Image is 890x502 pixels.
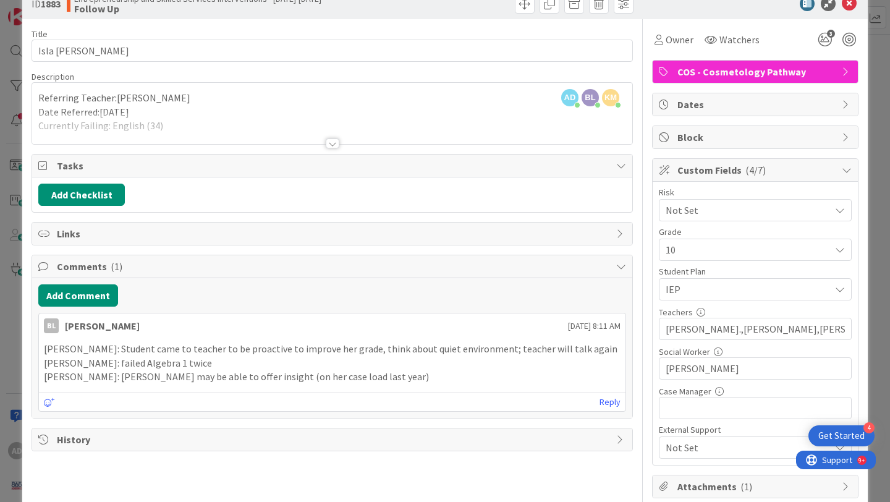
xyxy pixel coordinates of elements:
[74,4,321,14] b: Follow Up
[818,430,865,442] div: Get Started
[38,91,626,105] p: Referring Teacher:[PERSON_NAME]
[677,163,836,177] span: Custom Fields
[57,226,610,241] span: Links
[666,202,824,219] span: Not Set
[677,130,836,145] span: Block
[44,318,59,333] div: BL
[659,386,711,397] label: Case Manager
[659,267,852,276] div: Student Plan
[719,32,760,47] span: Watchers
[666,282,830,297] span: IEP
[44,342,621,356] p: [PERSON_NAME]: Student came to teacher to be proactive to improve her grade, think about quiet en...
[677,97,836,112] span: Dates
[65,318,140,333] div: [PERSON_NAME]
[582,89,599,106] span: BL
[827,30,835,38] span: 3
[677,479,836,494] span: Attachments
[677,64,836,79] span: COS - Cosmetology Pathway
[38,284,118,307] button: Add Comment
[26,2,56,17] span: Support
[659,425,852,434] div: External Support
[600,394,621,410] a: Reply
[666,440,830,455] span: Not Set
[62,5,69,15] div: 9+
[863,422,875,433] div: 4
[57,259,610,274] span: Comments
[659,188,852,197] div: Risk
[57,432,610,447] span: History
[38,184,125,206] button: Add Checklist
[44,356,621,370] p: [PERSON_NAME]: failed Algebra 1 twice
[659,307,693,318] label: Teachers
[32,28,48,40] label: Title
[659,346,710,357] label: Social Worker
[44,370,621,384] p: [PERSON_NAME]: [PERSON_NAME] may be able to offer insight (on her case load last year)
[561,89,578,106] span: AD
[57,158,610,173] span: Tasks
[32,71,74,82] span: Description
[32,40,633,62] input: type card name here...
[808,425,875,446] div: Open Get Started checklist, remaining modules: 4
[568,320,621,333] span: [DATE] 8:11 AM
[111,260,122,273] span: ( 1 )
[38,105,626,119] p: Date Referred:[DATE]
[602,89,619,106] span: KM
[740,480,752,493] span: ( 1 )
[666,241,824,258] span: 10
[666,32,693,47] span: Owner
[745,164,766,176] span: ( 4/7 )
[659,228,852,236] div: Grade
